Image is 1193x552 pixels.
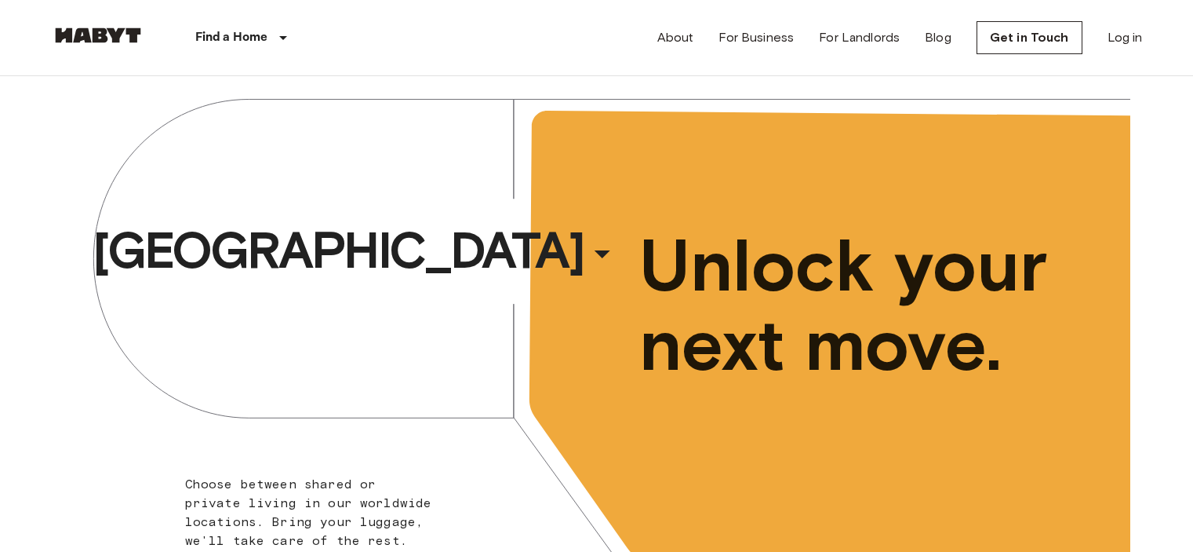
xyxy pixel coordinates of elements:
[195,28,268,47] p: Find a Home
[1108,28,1143,47] a: Log in
[86,214,627,287] button: [GEOGRAPHIC_DATA]
[51,27,145,43] img: Habyt
[977,21,1082,54] a: Get in Touch
[657,28,694,47] a: About
[925,28,951,47] a: Blog
[639,226,1066,385] span: Unlock your next move.
[718,28,794,47] a: For Business
[819,28,900,47] a: For Landlords
[93,219,584,282] span: [GEOGRAPHIC_DATA]
[185,477,432,548] span: Choose between shared or private living in our worldwide locations. Bring your luggage, we'll tak...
